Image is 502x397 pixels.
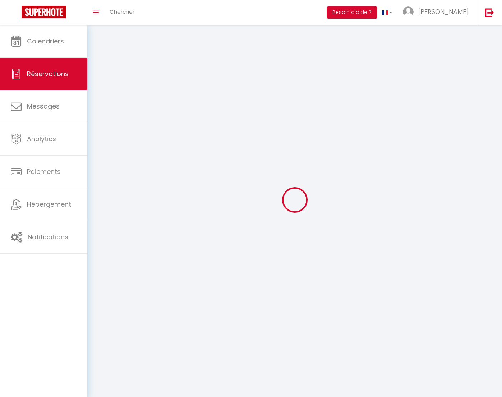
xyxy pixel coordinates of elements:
[27,200,71,209] span: Hébergement
[27,69,69,78] span: Réservations
[28,232,68,241] span: Notifications
[27,37,64,46] span: Calendriers
[403,6,414,17] img: ...
[27,102,60,111] span: Messages
[27,134,56,143] span: Analytics
[22,6,66,18] img: Super Booking
[485,8,494,17] img: logout
[110,8,134,15] span: Chercher
[27,167,61,176] span: Paiements
[418,7,469,16] span: [PERSON_NAME]
[327,6,377,19] button: Besoin d'aide ?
